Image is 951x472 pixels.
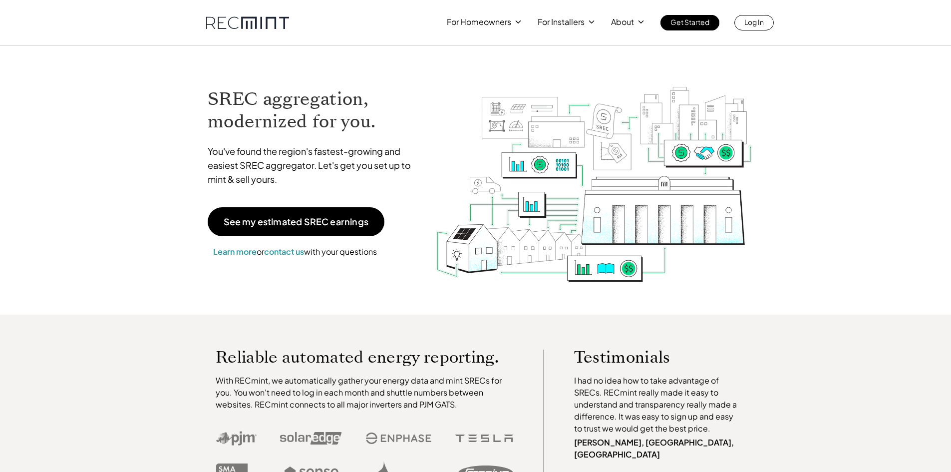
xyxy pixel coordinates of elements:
p: Get Started [670,15,709,29]
p: Log In [744,15,764,29]
p: For Homeowners [447,15,511,29]
a: See my estimated SREC earnings [208,207,384,236]
p: Testimonials [574,350,723,365]
p: I had no idea how to take advantage of SRECs. RECmint really made it easy to understand and trans... [574,375,742,435]
img: RECmint value cycle [435,60,753,285]
p: [PERSON_NAME], [GEOGRAPHIC_DATA], [GEOGRAPHIC_DATA] [574,437,742,461]
p: Reliable automated energy reporting. [216,350,513,365]
p: With RECmint, we automatically gather your energy data and mint SRECs for you. You won't need to ... [216,375,513,411]
p: About [611,15,634,29]
p: See my estimated SREC earnings [224,217,368,226]
p: or with your questions [208,245,382,258]
a: Log In [734,15,774,30]
p: You've found the region's fastest-growing and easiest SREC aggregator. Let's get you set up to mi... [208,144,420,186]
h1: SREC aggregation, modernized for you. [208,88,420,133]
a: Get Started [660,15,719,30]
a: contact us [264,246,304,257]
p: For Installers [538,15,585,29]
a: Learn more [213,246,257,257]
